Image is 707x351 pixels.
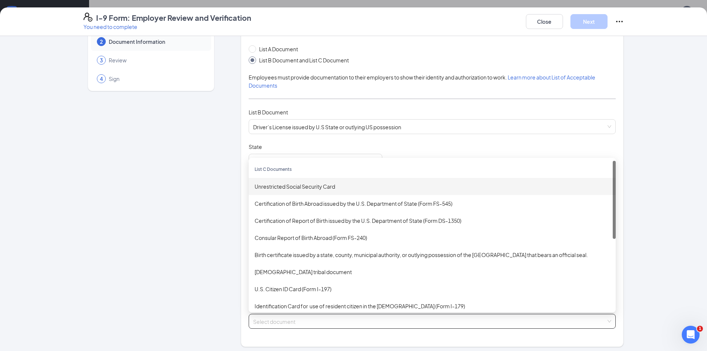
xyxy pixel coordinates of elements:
div: Certification of Report of Birth issued by the U.S. Department of State (Form DS-1350) [255,217,610,225]
span: 4 [100,75,103,82]
span: 3 [100,56,103,64]
p: You need to complete [84,23,251,30]
button: Close [526,14,563,29]
div: Unrestricted Social Security Card [255,182,610,191]
span: Document Information [109,38,204,45]
div: Identification Card for use of resident citizen in the [DEMOGRAPHIC_DATA] (Form I-179) [255,302,610,310]
span: List A Document [256,45,301,53]
div: U.S. Citizen ID Card (Form I-197) [255,285,610,293]
div: Consular Report of Birth Abroad (Form FS-240) [255,234,610,242]
div: Certification of Birth Abroad issued by the U.S. Department of State (Form FS-545) [255,199,610,208]
span: Sign [109,75,204,82]
span: 2 [100,38,103,45]
span: Review [109,56,204,64]
span: Driver’s License issued by U.S State or outlying US possession [253,120,611,134]
span: State [249,143,262,150]
svg: FormI9EVerifyIcon [84,13,92,22]
span: Employees must provide documentation to their employers to show their identity and authorization ... [249,74,595,89]
span: List B Document [249,109,288,116]
div: [DEMOGRAPHIC_DATA] tribal document [255,268,610,276]
div: Birth certificate issued by a state, county, municipal authority, or outlying possession of the [... [255,251,610,259]
button: Next [570,14,608,29]
iframe: Intercom live chat [682,326,700,344]
svg: Ellipses [615,17,624,26]
span: 1 [697,326,703,332]
span: List B Document and List C Document [256,56,352,64]
h4: I-9 Form: Employer Review and Verification [96,13,251,23]
span: List C Documents [255,166,292,172]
